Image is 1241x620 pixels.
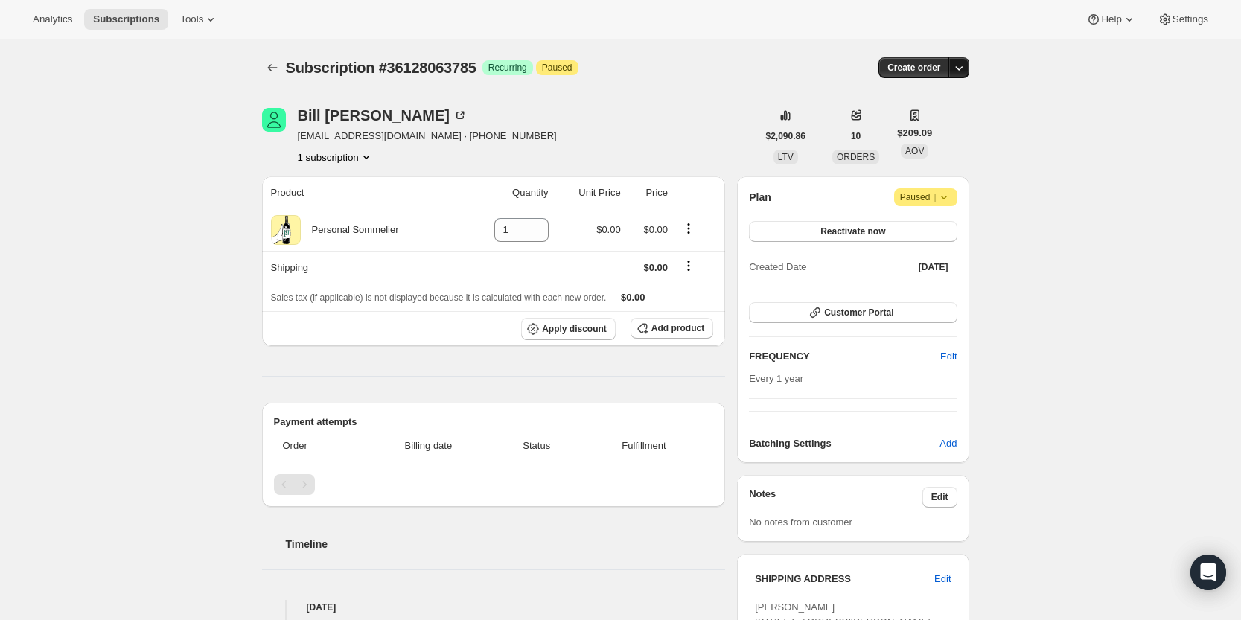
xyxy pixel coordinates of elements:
span: Recurring [488,62,527,74]
button: Edit [922,487,957,508]
button: Tools [171,9,227,30]
div: Personal Sommelier [301,223,399,237]
span: No notes from customer [749,517,852,528]
span: Tools [180,13,203,25]
button: Reactivate now [749,221,957,242]
span: Help [1101,13,1121,25]
h4: [DATE] [262,600,726,615]
span: Sales tax (if applicable) is not displayed because it is calculated with each new order. [271,293,607,303]
button: Help [1077,9,1145,30]
span: $209.09 [897,126,932,141]
button: $2,090.86 [757,126,814,147]
h3: Notes [749,487,922,508]
h2: Plan [749,190,771,205]
button: Add [931,432,966,456]
div: Bill [PERSON_NAME] [298,108,468,123]
span: [EMAIL_ADDRESS][DOMAIN_NAME] · [PHONE_NUMBER] [298,129,557,144]
button: Product actions [298,150,374,164]
h2: FREQUENCY [749,349,940,364]
span: Edit [931,491,948,503]
button: Settings [1149,9,1217,30]
button: Apply discount [521,318,616,340]
span: | [934,191,936,203]
span: $0.00 [621,292,645,303]
button: Create order [878,57,949,78]
span: Every 1 year [749,373,803,384]
span: ORDERS [837,152,875,162]
span: $2,090.86 [766,130,805,142]
nav: Pagination [274,474,714,495]
span: $0.00 [643,224,668,235]
img: product img [271,215,301,245]
button: Shipping actions [677,258,701,274]
span: Subscription #36128063785 [286,60,476,76]
button: Product actions [677,220,701,237]
button: Analytics [24,9,81,30]
th: Shipping [262,251,463,284]
span: AOV [905,146,924,156]
h2: Timeline [286,537,726,552]
h6: Batching Settings [749,436,939,451]
th: Unit Price [553,176,625,209]
span: Status [499,438,575,453]
span: Fulfillment [584,438,704,453]
h3: SHIPPING ADDRESS [755,572,934,587]
span: $0.00 [596,224,621,235]
button: Edit [931,345,966,368]
span: LTV [778,152,794,162]
button: Subscriptions [84,9,168,30]
th: Quantity [463,176,553,209]
th: Price [625,176,672,209]
span: Create order [887,62,940,74]
button: 10 [842,126,870,147]
span: Edit [934,572,951,587]
span: Customer Portal [824,307,893,319]
button: Customer Portal [749,302,957,323]
span: Settings [1173,13,1208,25]
span: Paused [900,190,951,205]
span: Reactivate now [820,226,885,237]
span: Paused [542,62,572,74]
span: Add product [651,322,704,334]
div: Open Intercom Messenger [1190,555,1226,590]
span: Subscriptions [93,13,159,25]
button: Add product [631,318,713,339]
span: Edit [940,349,957,364]
span: Billing date [367,438,490,453]
span: Analytics [33,13,72,25]
th: Order [274,429,363,462]
span: $0.00 [643,262,668,273]
span: [DATE] [919,261,948,273]
button: Subscriptions [262,57,283,78]
span: Apply discount [542,323,607,335]
button: [DATE] [910,257,957,278]
button: Edit [925,567,960,591]
span: Add [939,436,957,451]
span: Bill Calandra [262,108,286,132]
span: 10 [851,130,861,142]
th: Product [262,176,463,209]
h2: Payment attempts [274,415,714,429]
span: Created Date [749,260,806,275]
